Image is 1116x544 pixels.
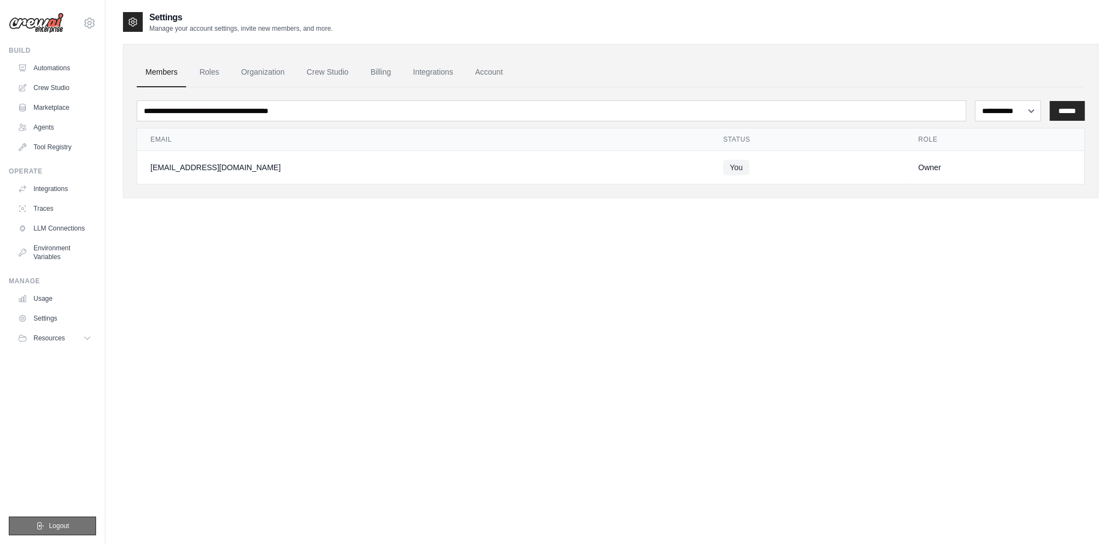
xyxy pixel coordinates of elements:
h2: Settings [149,11,333,24]
a: Members [137,58,186,87]
a: Traces [13,200,96,217]
a: Agents [13,119,96,136]
p: Manage your account settings, invite new members, and more. [149,24,333,33]
img: Logo [9,13,64,33]
a: Integrations [404,58,462,87]
a: Integrations [13,180,96,198]
span: Resources [33,334,65,343]
a: Marketplace [13,99,96,116]
a: Account [466,58,512,87]
a: Automations [13,59,96,77]
a: LLM Connections [13,220,96,237]
div: Operate [9,167,96,176]
a: Tool Registry [13,138,96,156]
th: Email [137,128,710,151]
span: You [723,160,749,175]
th: Role [905,128,1084,151]
div: Owner [918,162,1071,173]
a: Settings [13,310,96,327]
a: Crew Studio [298,58,357,87]
div: Build [9,46,96,55]
th: Status [710,128,905,151]
a: Environment Variables [13,239,96,266]
button: Logout [9,517,96,535]
div: [EMAIL_ADDRESS][DOMAIN_NAME] [150,162,697,173]
a: Organization [232,58,293,87]
a: Roles [190,58,228,87]
button: Resources [13,329,96,347]
div: Manage [9,277,96,285]
a: Billing [362,58,400,87]
span: Logout [49,521,69,530]
a: Crew Studio [13,79,96,97]
a: Usage [13,290,96,307]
